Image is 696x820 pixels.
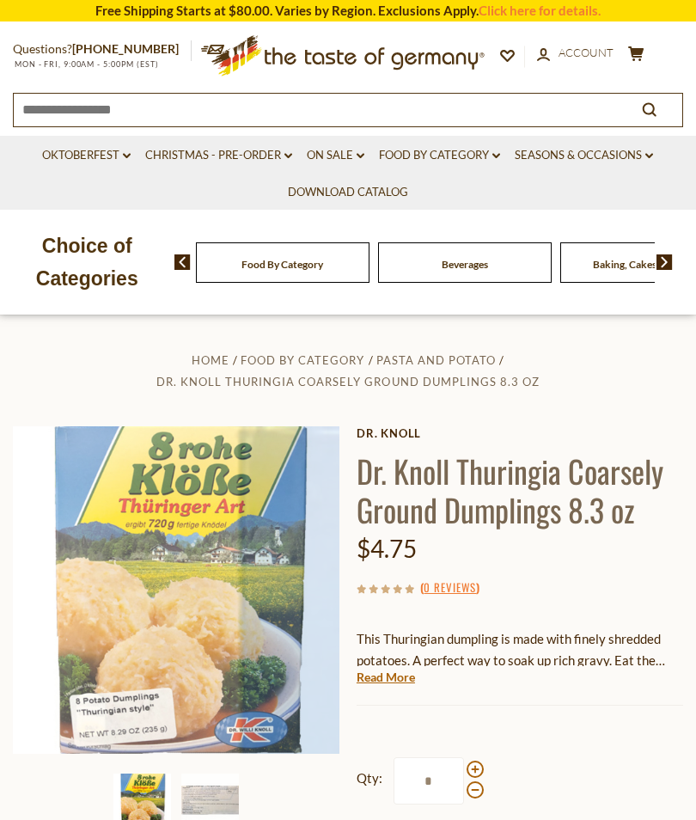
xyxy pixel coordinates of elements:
[174,254,191,270] img: previous arrow
[424,578,476,597] a: 0 Reviews
[288,183,408,202] a: Download Catalog
[357,669,415,686] a: Read More
[156,375,539,389] a: Dr. Knoll Thuringia Coarsely Ground Dumplings 8.3 oz
[515,146,653,165] a: Seasons & Occasions
[192,353,229,367] a: Home
[241,258,323,271] a: Food By Category
[145,146,292,165] a: Christmas - PRE-ORDER
[357,451,683,529] h1: Dr. Knoll Thuringia Coarsely Ground Dumplings 8.3 oz
[357,426,683,440] a: Dr. Knoll
[479,3,601,18] a: Click here for details.
[13,426,340,754] img: Dr. Knoll Thuringia Coarsely Ground Dumplings 8.3 oz
[357,534,417,563] span: $4.75
[537,44,614,63] a: Account
[72,41,179,56] a: [PHONE_NUMBER]
[307,146,364,165] a: On Sale
[376,353,496,367] a: Pasta and Potato
[656,254,673,270] img: next arrow
[420,578,479,596] span: ( )
[559,46,614,59] span: Account
[357,628,683,671] p: This Thuringian dumpling is made with finely shredded potatoes. A perfect way to soak up rich gra...
[42,146,131,165] a: Oktoberfest
[13,59,159,69] span: MON - FRI, 9:00AM - 5:00PM (EST)
[394,757,464,805] input: Qty:
[357,768,382,789] strong: Qty:
[442,258,488,271] a: Beverages
[379,146,500,165] a: Food By Category
[13,39,192,60] p: Questions?
[241,353,364,367] a: Food By Category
